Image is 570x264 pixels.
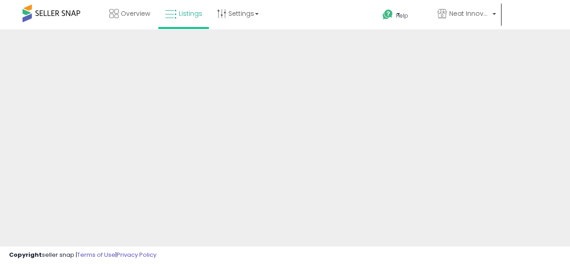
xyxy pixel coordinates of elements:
a: Privacy Policy [117,250,156,259]
span: Listings [179,9,202,18]
strong: Copyright [9,250,42,259]
a: Terms of Use [77,250,115,259]
span: Neat Innovations [449,9,490,18]
a: Help [375,2,429,29]
span: Overview [121,9,150,18]
i: Get Help [382,9,393,20]
div: seller snap | | [9,251,156,259]
span: Help [396,12,408,19]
